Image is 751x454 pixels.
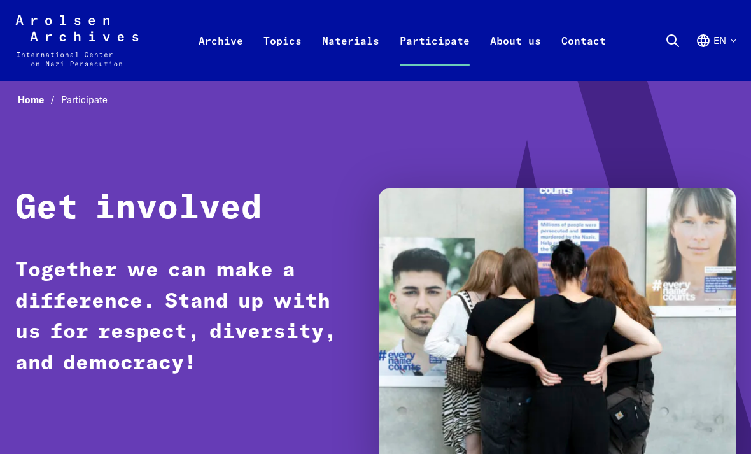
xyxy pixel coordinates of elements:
a: Materials [312,30,390,81]
a: Topics [253,30,312,81]
span: Participate [61,94,108,106]
h1: Get involved [15,188,262,229]
a: Participate [390,30,480,81]
nav: Breadcrumb [15,90,736,110]
button: English, language selection [696,33,736,78]
nav: Primary [188,15,616,66]
a: Archive [188,30,253,81]
p: Together we can make a difference. Stand up with us for respect, diversity, and democracy! [15,255,353,380]
a: Contact [551,30,616,81]
a: Home [18,94,61,106]
a: About us [480,30,551,81]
